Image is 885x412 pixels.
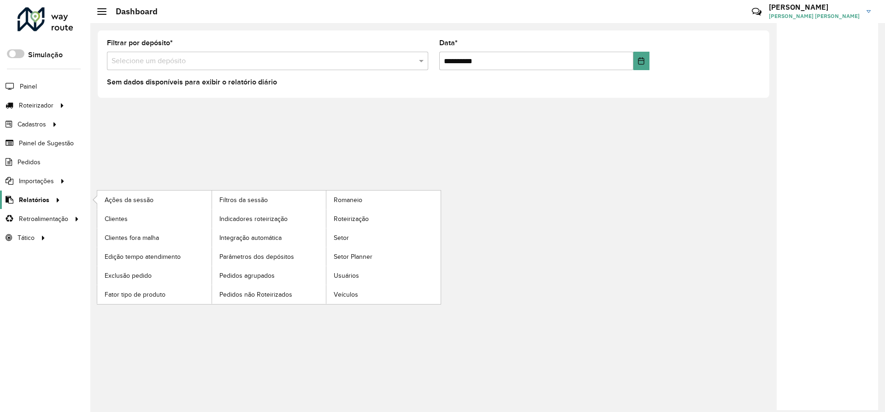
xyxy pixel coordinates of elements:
label: Sem dados disponíveis para exibir o relatório diário [107,77,277,88]
span: Clientes [105,214,128,224]
label: Filtrar por depósito [107,37,173,48]
span: Roteirização [334,214,369,224]
a: Setor [326,228,441,247]
span: Fator tipo de produto [105,290,165,299]
a: Fator tipo de produto [97,285,212,304]
span: Pedidos agrupados [219,271,275,281]
h3: [PERSON_NAME] [769,3,860,12]
span: Ações da sessão [105,195,153,205]
a: Pedidos agrupados [212,266,326,285]
span: Setor [334,233,349,243]
span: Relatórios [19,195,49,205]
span: Integração automática [219,233,282,243]
a: Exclusão pedido [97,266,212,285]
span: Roteirizador [19,101,53,110]
a: Clientes fora malha [97,228,212,247]
span: Usuários [334,271,359,281]
span: [PERSON_NAME] [PERSON_NAME] [769,12,860,20]
h2: Dashboard [106,6,158,17]
a: Pedidos não Roteirizados [212,285,326,304]
a: Clientes [97,209,212,228]
span: Painel [20,82,37,91]
span: Pedidos [18,157,41,167]
span: Importações [19,176,54,186]
span: Filtros da sessão [219,195,268,205]
a: Contato Rápido [747,2,767,22]
label: Data [439,37,458,48]
span: Retroalimentação [19,214,68,224]
label: Simulação [28,49,63,60]
span: Tático [18,233,35,243]
span: Setor Planner [334,252,372,262]
a: Integração automática [212,228,326,247]
span: Clientes fora malha [105,233,159,243]
a: Usuários [326,266,441,285]
span: Cadastros [18,119,46,129]
span: Romaneio [334,195,362,205]
span: Edição tempo atendimento [105,252,181,262]
span: Parâmetros dos depósitos [219,252,294,262]
a: Parâmetros dos depósitos [212,247,326,266]
span: Veículos [334,290,358,299]
span: Indicadores roteirização [219,214,288,224]
span: Exclusão pedido [105,271,152,281]
a: Veículos [326,285,441,304]
a: Ações da sessão [97,191,212,209]
a: Filtros da sessão [212,191,326,209]
button: Choose Date [633,52,649,70]
span: Pedidos não Roteirizados [219,290,292,299]
a: Roteirização [326,209,441,228]
a: Indicadores roteirização [212,209,326,228]
a: Edição tempo atendimento [97,247,212,266]
a: Romaneio [326,191,441,209]
a: Setor Planner [326,247,441,266]
span: Painel de Sugestão [19,138,74,148]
